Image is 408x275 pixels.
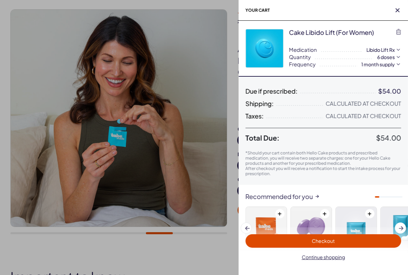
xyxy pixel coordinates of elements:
div: Cake Libido Lift (for Women) [289,28,374,37]
img: p3ZtQTX4dfw0aP9sqBphP7GDoJYYEv1Qyfw0SU36.webp [246,29,283,67]
span: Continue shopping [302,254,345,260]
span: Checkout [312,238,335,244]
div: Recommended for you [239,193,408,200]
a: Stamina – Last LongerStamina – Last Longer$54 [290,207,332,265]
img: Libido Lift Rx For Her [336,207,377,248]
div: Calculated at Checkout [326,113,401,120]
a: Cake ED MedsCake ED Meds$54 [245,207,287,261]
div: Calculated at Checkout [326,100,401,107]
a: Libido Lift Rx For HerLibido Lift Rx For Her$54 [335,207,377,261]
span: Quantity [289,53,311,60]
img: Cake ED Meds [246,207,287,248]
img: Stamina – Last Longer [291,207,332,248]
span: Total Due: [245,134,376,142]
span: After checkout you will receive a notification to start the intake process for your prescription. [245,166,400,176]
button: Continue shopping [245,250,401,264]
span: Shipping: [245,100,274,107]
button: Checkout [245,234,401,248]
span: $54.00 [376,133,401,142]
span: Medication [289,46,317,53]
span: Taxes: [245,113,264,120]
div: $54.00 [378,88,401,95]
span: Frequency [289,60,316,68]
p: *Should your cart contain both Hello Cake products and prescribed medication, you will receive tw... [245,150,401,166]
span: Due if prescribed: [245,88,298,95]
